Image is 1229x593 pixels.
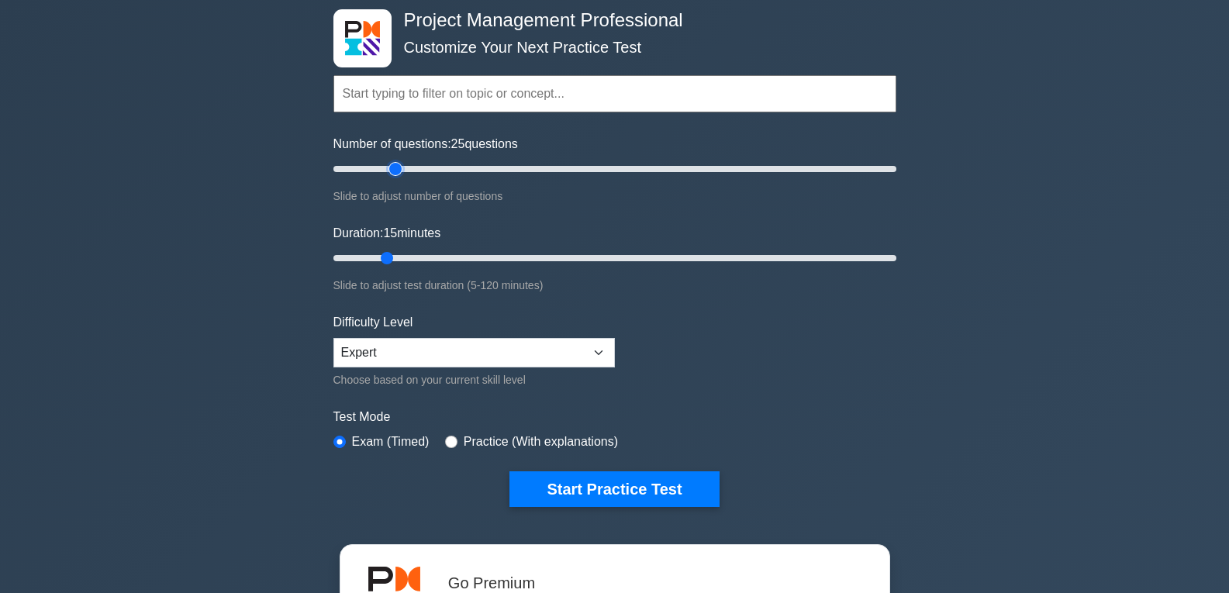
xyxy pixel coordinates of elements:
[333,187,896,205] div: Slide to adjust number of questions
[333,371,615,389] div: Choose based on your current skill level
[333,135,518,153] label: Number of questions: questions
[333,224,441,243] label: Duration: minutes
[333,408,896,426] label: Test Mode
[451,137,465,150] span: 25
[333,313,413,332] label: Difficulty Level
[398,9,820,32] h4: Project Management Professional
[464,433,618,451] label: Practice (With explanations)
[333,276,896,295] div: Slide to adjust test duration (5-120 minutes)
[383,226,397,240] span: 15
[333,75,896,112] input: Start typing to filter on topic or concept...
[352,433,430,451] label: Exam (Timed)
[509,471,719,507] button: Start Practice Test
